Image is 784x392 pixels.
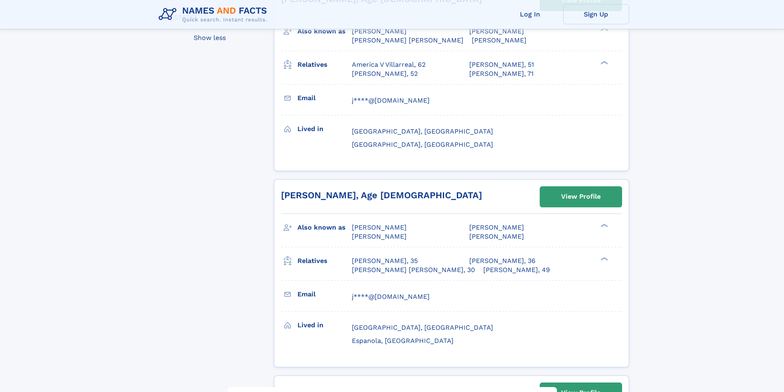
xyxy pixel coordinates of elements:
a: [PERSON_NAME], 71 [469,69,534,78]
div: Show less [155,28,266,47]
span: [GEOGRAPHIC_DATA], [GEOGRAPHIC_DATA] [352,141,493,148]
div: ❯ [599,256,608,261]
a: [PERSON_NAME], Age [DEMOGRAPHIC_DATA] [281,190,482,200]
span: [PERSON_NAME] [352,27,407,35]
span: [PERSON_NAME] [PERSON_NAME] [352,36,463,44]
a: Sign Up [563,4,629,24]
span: [GEOGRAPHIC_DATA], [GEOGRAPHIC_DATA] [352,127,493,135]
span: [GEOGRAPHIC_DATA], [GEOGRAPHIC_DATA] [352,324,493,331]
span: [PERSON_NAME] [469,27,524,35]
h3: Also known as [297,221,352,235]
a: [PERSON_NAME], 35 [352,256,418,265]
div: ❯ [599,223,608,228]
h3: Lived in [297,318,352,332]
a: [PERSON_NAME], 52 [352,69,418,78]
h3: Relatives [297,58,352,72]
a: America V Villarreal, 62 [352,60,426,69]
span: [PERSON_NAME] [352,232,407,240]
span: [PERSON_NAME] [469,232,524,240]
a: View Profile [540,187,622,207]
h3: Also known as [297,24,352,38]
div: ❯ [599,60,608,65]
h3: Email [297,287,352,301]
a: [PERSON_NAME] [PERSON_NAME], 30 [352,265,475,275]
div: ❯ [599,26,608,32]
div: View Profile [561,187,601,206]
span: [PERSON_NAME] [472,36,527,44]
img: Logo Names and Facts [155,3,274,26]
a: [PERSON_NAME], 51 [469,60,534,69]
h3: Lived in [297,122,352,136]
h3: Relatives [297,254,352,268]
a: [PERSON_NAME], 49 [483,265,550,275]
span: [PERSON_NAME] [352,223,407,231]
span: Espanola, [GEOGRAPHIC_DATA] [352,337,454,345]
span: [PERSON_NAME] [469,223,524,231]
a: Log In [497,4,563,24]
a: [PERSON_NAME], 36 [469,256,536,265]
h3: Email [297,91,352,105]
